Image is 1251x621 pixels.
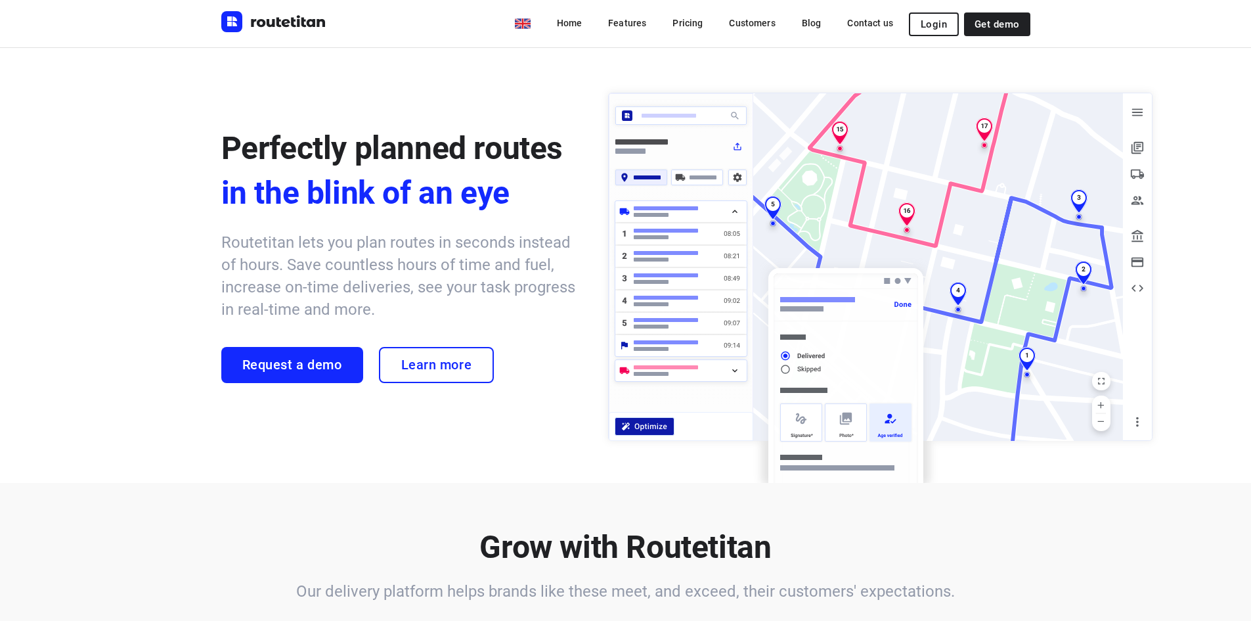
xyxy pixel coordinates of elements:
[975,19,1019,30] span: Get demo
[546,11,593,35] a: Home
[379,347,494,383] a: Learn more
[791,11,832,35] a: Blog
[242,357,342,373] span: Request a demo
[837,11,904,35] a: Contact us
[221,129,563,167] span: Perfectly planned routes
[909,12,959,36] button: Login
[221,580,1030,603] h6: Our delivery platform helps brands like these meet, and exceed, their customers' expectations.
[600,85,1160,484] img: illustration
[221,231,582,321] h6: Routetitan lets you plan routes in seconds instead of hours. Save countless hours of time and fue...
[221,347,363,383] a: Request a demo
[221,11,326,32] img: Routetitan logo
[221,11,326,35] a: Routetitan
[718,11,785,35] a: Customers
[921,19,947,30] span: Login
[598,11,657,35] a: Features
[964,12,1030,36] a: Get demo
[479,528,771,566] b: Grow with Routetitan
[662,11,713,35] a: Pricing
[401,357,472,373] span: Learn more
[221,171,582,216] span: in the blink of an eye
